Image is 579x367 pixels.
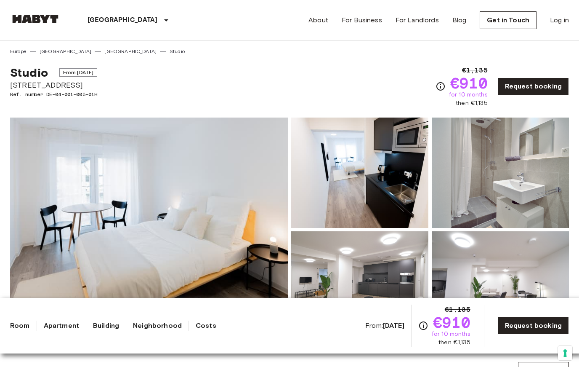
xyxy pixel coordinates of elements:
[432,330,470,338] span: for 10 months
[10,80,97,91] span: [STREET_ADDRESS]
[10,321,30,331] a: Room
[449,91,488,99] span: for 10 months
[462,65,488,75] span: €1,135
[498,317,569,335] a: Request booking
[456,99,488,107] span: then €1,135
[438,338,470,347] span: then €1,135
[10,118,288,342] img: Marketing picture of unit DE-04-001-005-01H
[558,346,572,360] button: Your consent preferences for tracking technologies
[10,48,27,55] a: Europe
[480,11,537,29] a: Get in Touch
[433,315,470,330] span: €910
[383,321,404,329] b: [DATE]
[10,65,48,80] span: Studio
[170,48,185,55] a: Studio
[396,15,439,25] a: For Landlords
[44,321,79,331] a: Apartment
[550,15,569,25] a: Log in
[10,15,61,23] img: Habyt
[88,15,158,25] p: [GEOGRAPHIC_DATA]
[40,48,92,55] a: [GEOGRAPHIC_DATA]
[104,48,157,55] a: [GEOGRAPHIC_DATA]
[291,231,428,342] img: Picture of unit DE-04-001-005-01H
[452,15,467,25] a: Blog
[196,321,216,331] a: Costs
[59,68,98,77] span: From [DATE]
[10,91,97,98] span: Ref. number DE-04-001-005-01H
[432,118,569,228] img: Picture of unit DE-04-001-005-01H
[342,15,382,25] a: For Business
[133,321,182,331] a: Neighborhood
[418,321,428,331] svg: Check cost overview for full price breakdown. Please note that discounts apply to new joiners onl...
[445,305,470,315] span: €1,135
[436,81,446,91] svg: Check cost overview for full price breakdown. Please note that discounts apply to new joiners onl...
[365,321,404,330] span: From:
[308,15,328,25] a: About
[432,231,569,342] img: Picture of unit DE-04-001-005-01H
[93,321,119,331] a: Building
[450,75,488,91] span: €910
[498,78,569,95] a: Request booking
[291,118,428,228] img: Picture of unit DE-04-001-005-01H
